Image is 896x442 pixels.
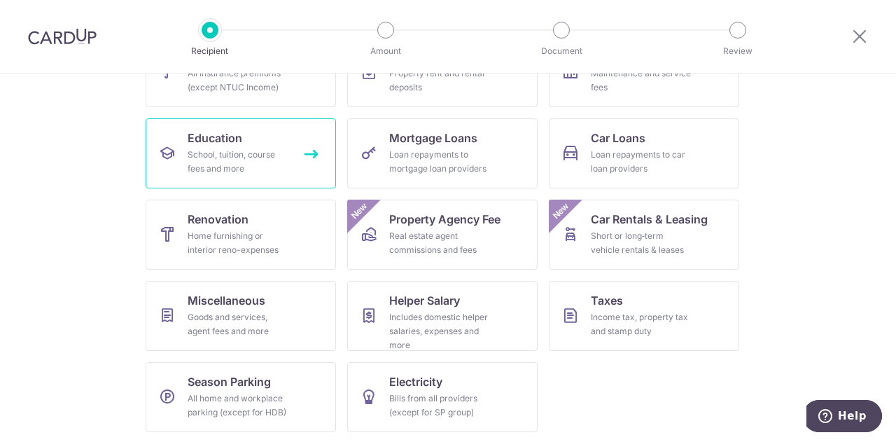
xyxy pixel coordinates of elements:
p: Amount [334,44,437,58]
span: Mortgage Loans [389,130,477,146]
iframe: Opens a widget where you can find more information [806,400,882,435]
span: Electricity [389,373,442,390]
div: Property rent and rental deposits [389,67,490,95]
span: Help [31,10,60,22]
span: Renovation [188,211,248,228]
div: Loan repayments to mortgage loan providers [389,148,490,176]
span: Car Loans [591,130,645,146]
a: Helper SalaryIncludes domestic helper salaries, expenses and more [347,281,538,351]
img: CardUp [28,28,97,45]
a: RenovationHome furnishing or interior reno-expenses [146,200,336,270]
a: MiscellaneousGoods and services, agent fees and more [146,281,336,351]
a: Car LoansLoan repayments to car loan providers [549,118,739,188]
span: Property Agency Fee [389,211,500,228]
div: School, tuition, course fees and more [188,148,288,176]
a: Car Rentals & LeasingShort or long‑term vehicle rentals & leasesNew [549,200,739,270]
a: EducationSchool, tuition, course fees and more [146,118,336,188]
span: Season Parking [188,373,271,390]
div: Includes domestic helper salaries, expenses and more [389,310,490,352]
div: Real estate agent commissions and fees [389,229,490,257]
p: Review [686,44,790,58]
span: Helper Salary [389,292,460,309]
div: All insurance premiums (except NTUC Income) [188,67,288,95]
div: Maintenance and service fees [591,67,692,95]
a: ElectricityBills from all providers (except for SP group) [347,362,538,432]
div: Income tax, property tax and stamp duty [591,310,692,338]
span: Car Rentals & Leasing [591,211,708,228]
span: New [348,200,371,223]
div: Goods and services, agent fees and more [188,310,288,338]
div: Loan repayments to car loan providers [591,148,692,176]
span: Education [188,130,242,146]
div: Bills from all providers (except for SP group) [389,392,490,420]
span: New [549,200,573,223]
span: Taxes [591,292,623,309]
a: TaxesIncome tax, property tax and stamp duty [549,281,739,351]
span: Miscellaneous [188,292,265,309]
p: Recipient [158,44,262,58]
a: Season ParkingAll home and workplace parking (except for HDB) [146,362,336,432]
p: Document [510,44,613,58]
div: Home furnishing or interior reno-expenses [188,229,288,257]
div: All home and workplace parking (except for HDB) [188,392,288,420]
a: Mortgage LoansLoan repayments to mortgage loan providers [347,118,538,188]
a: Property Agency FeeReal estate agent commissions and feesNew [347,200,538,270]
div: Short or long‑term vehicle rentals & leases [591,229,692,257]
